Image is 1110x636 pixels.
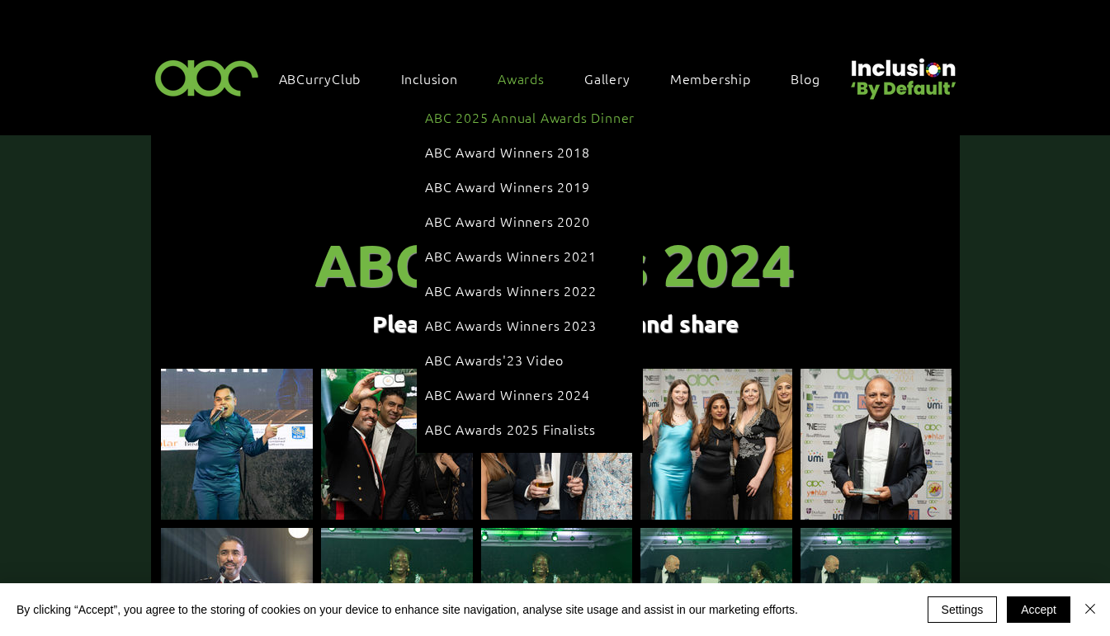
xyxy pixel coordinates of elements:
span: Blog [791,69,820,87]
a: ABC 2025 Annual Awards Dinner [425,101,635,133]
span: ABC Awards Winners 2022 [425,281,596,299]
span: Membership [670,69,751,87]
a: ABC Awards Winners 2023 [425,309,635,341]
span: ABC Awards'23 Video [425,351,564,369]
span: ABC 2025 Annual Awards Dinner [425,108,635,126]
span: Inclusion [401,69,458,87]
a: Membership [662,61,776,96]
span: ABC Awards Winners 2021 [425,247,596,265]
a: ABC Award Winners 2024 [425,379,635,410]
span: Awards [498,69,545,87]
nav: Site [271,61,845,96]
button: Settings [928,596,998,623]
div: Inclusion [393,61,483,96]
a: Gallery [576,61,655,96]
a: ABC Awards Winners 2021 [425,240,635,271]
span: ABCurryClub [279,69,361,87]
span: ABC Award Winners 2020 [425,212,590,230]
button: Accept [1007,596,1070,623]
span: ABC Award Winners 2024 [425,385,590,403]
img: Untitled design (22).png [845,45,959,101]
img: Close [1080,599,1100,619]
img: ABC-Logo-Blank-Background-01-01-2.png [150,53,264,101]
a: ABC Awards'23 Video [425,344,635,375]
button: Close [1080,596,1100,623]
span: By clicking “Accept”, you agree to the storing of cookies on your device to enhance site navigati... [17,602,798,617]
div: Awards [489,61,569,96]
a: Blog [782,61,844,96]
span: ABC Award Winners 2018 [425,143,590,161]
a: ABCurryClub [271,61,386,96]
span: ABC Awards Winners 2023 [425,316,596,334]
span: ABC Awards 2024 [314,228,795,299]
a: ABC Award Winners 2019 [425,171,635,202]
a: ABC Award Winners 2020 [425,205,635,237]
span: Please feel free to save and share [372,309,739,337]
a: ABC Award Winners 2018 [425,136,635,167]
span: Gallery [584,69,631,87]
a: ABC Awards 2025 Finalists [425,413,635,445]
div: Awards [417,93,643,453]
a: ABC Awards Winners 2022 [425,275,635,306]
span: ABC Awards 2025 Finalists [425,420,596,438]
span: ABC Award Winners 2019 [425,177,590,196]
